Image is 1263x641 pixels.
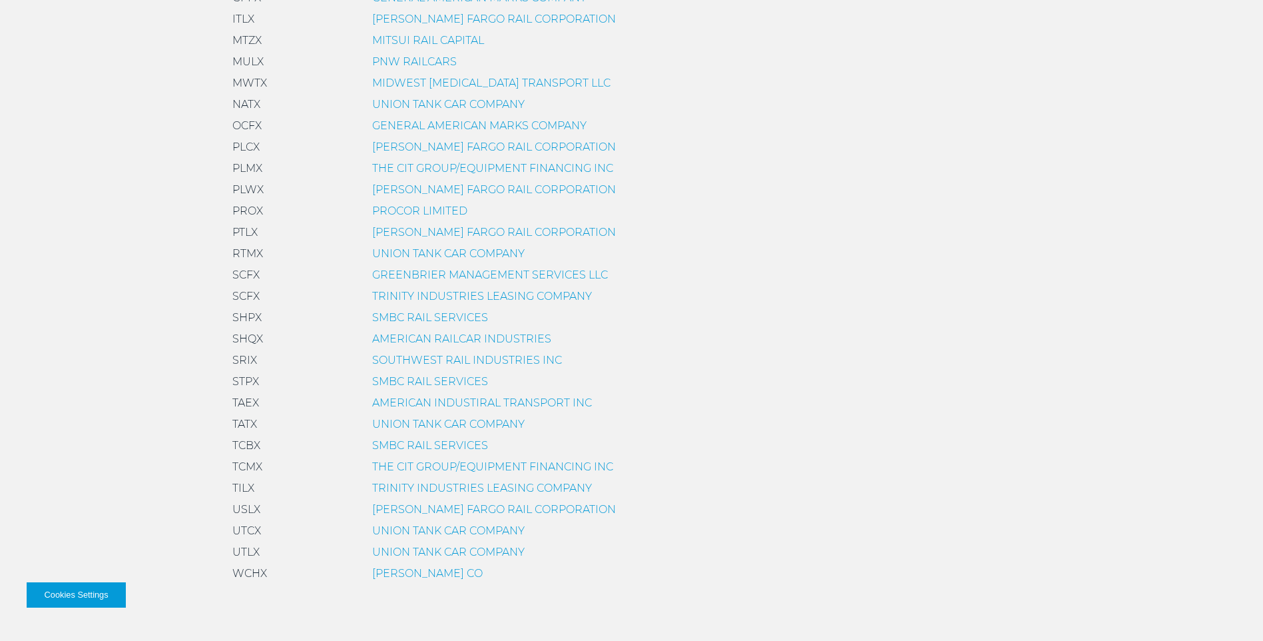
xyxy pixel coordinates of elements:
[232,396,259,409] span: TAEX
[372,226,616,239] a: [PERSON_NAME] FARGO RAIL CORPORATION
[232,13,254,25] span: ITLX
[232,418,257,430] span: TATX
[372,183,616,196] a: [PERSON_NAME] FARGO RAIL CORPORATION
[372,375,488,388] a: SMBC RAIL SERVICES
[232,460,262,473] span: TCMX
[232,183,264,196] span: PLWX
[372,247,525,260] a: UNION TANK CAR COMPANY
[232,375,259,388] span: STPX
[372,460,613,473] a: THE CIT GROUP/EQUIPMENT FINANCING INC
[372,546,525,558] a: UNION TANK CAR COMPANY
[372,55,457,68] a: PNW RAILCARS
[372,77,611,89] a: MIDWEST [MEDICAL_DATA] TRANSPORT LLC
[372,98,525,111] a: UNION TANK CAR COMPANY
[232,546,260,558] span: UTLX
[27,582,126,608] button: Cookies Settings
[232,34,262,47] span: MTZX
[372,290,592,303] a: TRINITY INDUSTRIES LEASING COMPANY
[372,141,616,153] a: [PERSON_NAME] FARGO RAIL CORPORATION
[232,524,261,537] span: UTCX
[372,311,488,324] a: SMBC RAIL SERVICES
[232,503,260,516] span: USLX
[232,247,263,260] span: RTMX
[232,77,267,89] span: MWTX
[232,119,262,132] span: OCFX
[372,162,613,175] a: THE CIT GROUP/EQUIPMENT FINANCING INC
[372,482,592,494] a: TRINITY INDUSTRIES LEASING COMPANY
[232,205,263,217] span: PROX
[232,311,262,324] span: SHPX
[372,396,592,409] a: AMERICAN INDUSTIRAL TRANSPORT INC
[372,503,616,516] a: [PERSON_NAME] FARGO RAIL CORPORATION
[232,269,260,281] span: SCFX
[372,269,608,281] a: GREENBRIER MANAGEMENT SERVICES LLC
[232,482,254,494] span: TILX
[372,332,551,345] a: AMERICAN RAILCAR INDUSTRIES
[372,354,562,366] a: SOUTHWEST RAIL INDUSTRIES INC
[372,524,525,537] a: UNION TANK CAR COMPANY
[372,418,525,430] a: UNION TANK CAR COMPANY
[232,162,262,175] span: PLMX
[372,205,467,217] a: PROCOR LIMITED
[232,290,260,303] span: SCFX
[232,354,257,366] span: SRIX
[372,567,483,580] a: [PERSON_NAME] CO
[372,119,587,132] a: GENERAL AMERICAN MARKS COMPANY
[232,55,264,68] span: MULX
[232,332,263,345] span: SHQX
[372,13,616,25] a: [PERSON_NAME] FARGO RAIL CORPORATION
[232,226,258,239] span: PTLX
[232,98,260,111] span: NATX
[232,439,260,452] span: TCBX
[372,34,484,47] a: MITSUI RAIL CAPITAL
[232,567,267,580] span: WCHX
[232,141,260,153] span: PLCX
[372,439,488,452] a: SMBC RAIL SERVICES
